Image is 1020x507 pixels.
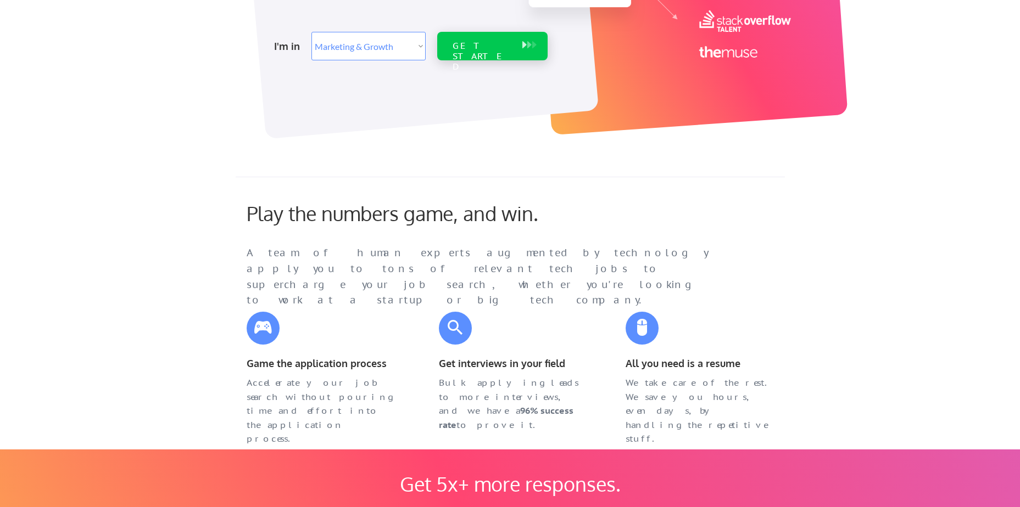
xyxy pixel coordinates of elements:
[247,201,587,225] div: Play the numbers game, and win.
[247,356,395,371] div: Game the application process
[626,376,774,446] div: We take care of the rest. We save you hours, even days, by handling the repetitive stuff.
[274,37,305,55] div: I'm in
[439,376,587,432] div: Bulk applying leads to more interviews, and we have a to prove it.
[389,472,631,495] div: Get 5x+ more responses.
[439,405,576,430] strong: 96% success rate
[247,376,395,446] div: Accelerate your job search without pouring time and effort into the application process.
[453,41,511,72] div: GET STARTED
[439,356,587,371] div: Get interviews in your field
[626,356,774,371] div: All you need is a resume
[247,245,730,308] div: A team of human experts augmented by technology apply you to tons of relevant tech jobs to superc...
